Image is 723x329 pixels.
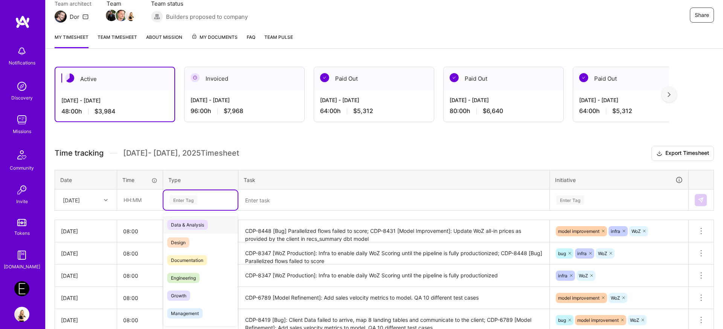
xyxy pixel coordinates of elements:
div: 64:00 h [320,107,428,115]
div: [DATE] - [DATE] [450,96,557,104]
div: Missions [13,127,31,135]
div: 64:00 h [579,107,687,115]
img: Paid Out [579,73,588,82]
div: 48:00 h [61,107,168,115]
span: WoZ [611,295,620,301]
img: Team Member Avatar [116,10,127,21]
div: Tokens [14,229,30,237]
img: tokens [17,219,26,226]
div: Paid Out [573,67,693,90]
div: Community [10,164,34,172]
div: [DOMAIN_NAME] [4,263,40,271]
input: HH:MM [117,243,163,263]
a: Team Member Avatar [126,9,136,22]
button: Share [690,8,714,23]
div: [DATE] [61,294,111,302]
div: [DATE] [63,196,80,204]
div: Enter Tag [169,194,197,206]
span: infra [577,251,587,256]
a: Endeavor: Data Team- 3338DES275 [12,281,31,296]
span: $7,968 [224,107,243,115]
span: bug [558,317,566,323]
span: Design [167,237,189,248]
div: [DATE] [61,316,111,324]
input: HH:MM [117,266,163,286]
span: model improvement [577,317,619,323]
span: bug [558,251,566,256]
textarea: CDP-8448 [Bug] Parallelized flows failed to score; CDP-8431 [Model Improvement]: Update WoZ all-i... [239,221,549,242]
img: User Avatar [14,307,29,322]
span: infra [611,228,620,234]
div: [DATE] [61,249,111,257]
a: My timesheet [55,33,88,48]
img: logo [15,15,30,29]
a: Team timesheet [98,33,137,48]
div: Initiative [555,176,683,184]
a: Team Member Avatar [116,9,126,22]
img: Invoiced [191,73,200,82]
div: [DATE] - [DATE] [191,96,298,104]
div: Notifications [9,59,35,67]
span: $5,312 [612,107,632,115]
span: Builders proposed to company [166,13,248,21]
textarea: CDP-6789 [Model Refinement]: Add sales velocity metrics to model. QA 10 different test cases [239,288,549,308]
img: Active [65,73,74,83]
img: discovery [14,79,29,94]
textarea: CDP-8347 [WoZ Production]: Infra to enable daily WoZ Scoring until the pipeline is fully producti... [239,243,549,264]
span: WoZ [598,251,607,256]
span: $5,312 [353,107,373,115]
span: Growth [167,291,190,301]
div: 96:00 h [191,107,298,115]
span: WoZ [579,273,588,279]
a: FAQ [247,33,255,48]
div: Paid Out [314,67,434,90]
img: teamwork [14,112,29,127]
img: bell [14,44,29,59]
i: icon Chevron [104,198,108,202]
span: $3,984 [95,107,115,115]
span: My Documents [191,33,238,41]
input: HH:MM [117,221,163,241]
input: HH:MM [117,288,163,308]
div: [DATE] [61,227,111,235]
img: Invite [14,182,29,197]
img: Endeavor: Data Team- 3338DES275 [14,281,29,296]
div: Invite [16,197,28,205]
img: guide book [14,248,29,263]
span: model improvement [558,295,599,301]
div: Paid Out [444,67,563,90]
img: right [668,92,671,97]
img: Team Member Avatar [125,10,137,21]
textarea: CDP-8347 [WoZ Production]: Infra to enable daily WoZ Scoring until the pipeline is fully producti... [239,265,549,286]
img: Team Member Avatar [106,10,117,21]
div: [DATE] - [DATE] [579,96,687,104]
span: Engineering [167,273,200,283]
a: About Mission [146,33,182,48]
div: Dor [70,13,79,21]
span: Time tracking [55,148,104,158]
div: Invoiced [185,67,304,90]
button: Export Timesheet [651,146,714,161]
span: Share [695,11,709,19]
a: User Avatar [12,307,31,322]
a: Team Pulse [264,33,293,48]
a: My Documents [191,33,238,48]
div: Enter Tag [556,194,584,206]
span: infra [558,273,567,279]
span: model improvement [558,228,599,234]
div: Active [55,67,174,90]
span: Team Pulse [264,34,293,40]
input: HH:MM [117,190,162,210]
div: Time [122,176,157,184]
span: Documentation [167,255,207,265]
img: Submit [698,197,704,203]
img: Team Architect [55,11,67,23]
th: Date [55,170,117,190]
img: Builders proposed to company [151,11,163,23]
span: WoZ [630,317,639,323]
i: icon Download [656,150,662,158]
div: Discovery [11,94,33,102]
div: [DATE] [61,272,111,280]
img: Community [13,146,31,164]
th: Task [238,170,550,190]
